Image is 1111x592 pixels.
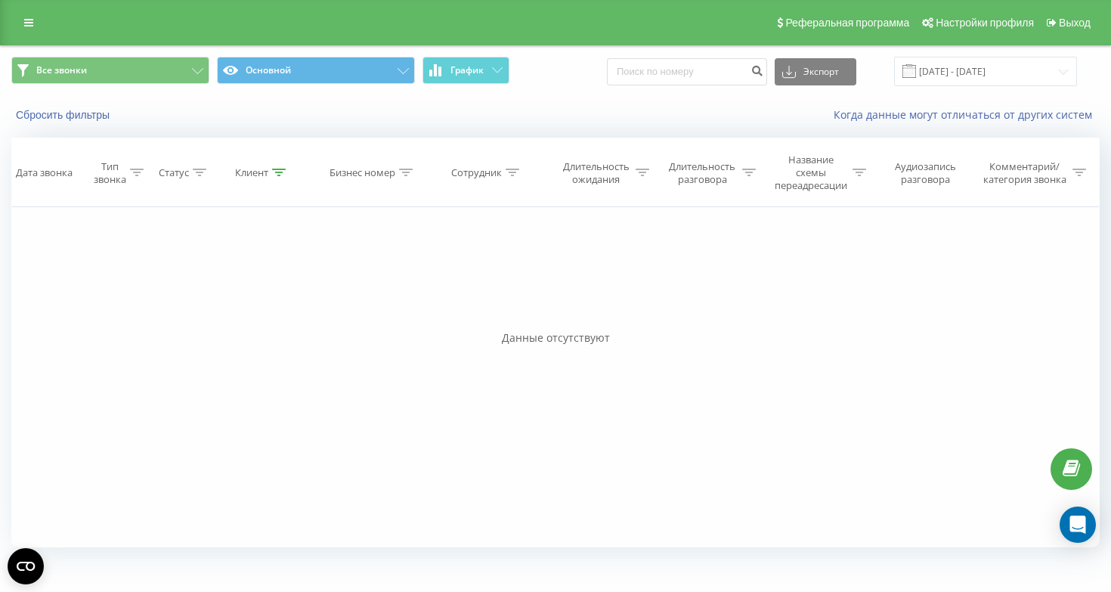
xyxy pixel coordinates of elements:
[561,160,633,186] div: Длительность ожидания
[1060,507,1096,543] div: Open Intercom Messenger
[775,58,856,85] button: Экспорт
[607,58,767,85] input: Поиск по номеру
[36,64,87,76] span: Все звонки
[11,57,209,84] button: Все звонки
[235,166,268,179] div: Клиент
[936,17,1034,29] span: Настройки профиля
[217,57,415,84] button: Основной
[16,166,73,179] div: Дата звонка
[834,107,1100,122] a: Когда данные могут отличаться от других систем
[422,57,509,84] button: График
[159,166,189,179] div: Статус
[773,153,849,192] div: Название схемы переадресации
[8,548,44,584] button: Open CMP widget
[11,108,117,122] button: Сбросить фильтры
[785,17,909,29] span: Реферальная программа
[451,166,502,179] div: Сотрудник
[667,160,738,186] div: Длительность разговора
[980,160,1069,186] div: Комментарий/категория звонка
[450,65,484,76] span: График
[1059,17,1091,29] span: Выход
[330,166,395,179] div: Бизнес номер
[93,160,126,186] div: Тип звонка
[884,160,968,186] div: Аудиозапись разговора
[11,330,1100,346] div: Данные отсутствуют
